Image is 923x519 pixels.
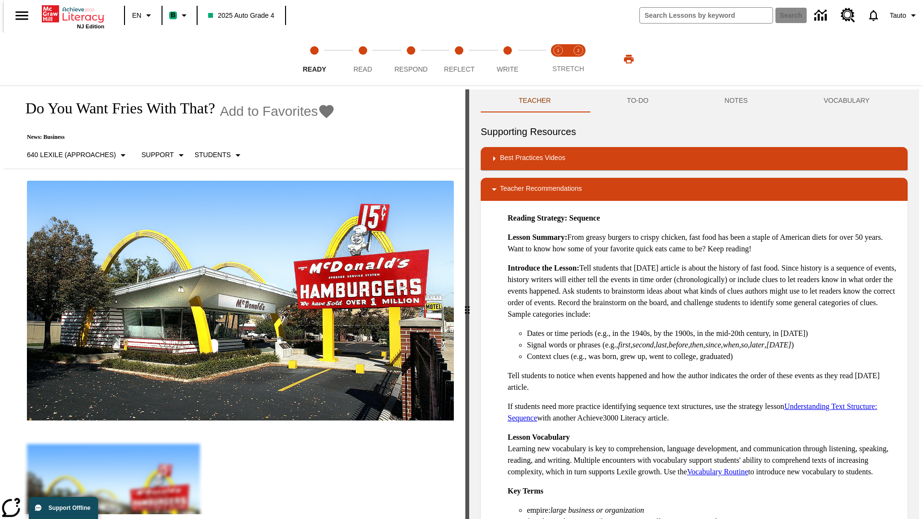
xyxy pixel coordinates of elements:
[633,341,654,349] em: second
[550,506,644,514] em: large business or organization
[481,178,908,201] div: Teacher Recommendations
[508,401,900,424] p: If students need more practice identifying sequence text structures, use the strategy lesson with...
[42,3,104,29] div: Home
[500,153,565,164] p: Best Practices Videos
[303,65,326,73] span: Ready
[132,11,141,21] span: EN
[508,232,900,255] p: From greasy burgers to crispy chicken, fast food has been a staple of American diets for over 50 ...
[508,433,570,441] strong: Lesson Vocabulary
[497,65,518,73] span: Write
[750,341,764,349] em: later
[613,50,644,68] button: Print
[394,65,427,73] span: Respond
[481,89,589,112] button: Teacher
[137,147,190,164] button: Scaffolds, Support
[835,2,861,28] a: Resource Center, Will open in new tab
[444,65,475,73] span: Reflect
[527,505,900,516] li: empire:
[686,89,786,112] button: NOTES
[481,124,908,139] h6: Supporting Resources
[741,341,748,349] em: so
[480,33,536,86] button: Write step 5 of 5
[165,7,194,24] button: Boost Class color is mint green. Change class color
[508,402,877,422] a: Understanding Text Structure: Sequence
[353,65,372,73] span: Read
[552,65,584,73] span: STRETCH
[15,99,215,117] h1: Do You Want Fries With That?
[589,89,686,112] button: TO-DO
[618,341,631,349] em: first
[577,48,579,53] text: 2
[141,150,174,160] p: Support
[508,262,900,320] p: Tell students that [DATE] article is about the history of fast food. Since history is a sequence ...
[128,7,159,24] button: Language: EN, Select a language
[171,9,175,21] span: B
[508,264,579,272] strong: Introduce the Lesson:
[29,497,98,519] button: Support Offline
[669,341,688,349] em: before
[220,103,335,120] button: Add to Favorites - Do You Want Fries With That?
[77,24,104,29] span: NJ Edition
[656,341,667,349] em: last
[705,341,721,349] em: since
[27,150,116,160] p: 640 Lexile (Approaches)
[690,341,703,349] em: then
[527,339,900,351] li: Signal words or phrases (e.g., , , , , , , , , , )
[383,33,439,86] button: Respond step 3 of 5
[640,8,773,23] input: search field
[687,468,748,476] a: Vocabulary Routine
[431,33,487,86] button: Reflect step 4 of 5
[208,11,274,21] span: 2025 Auto Grade 4
[886,7,923,24] button: Profile/Settings
[508,214,567,222] strong: Reading Strategy:
[508,487,543,495] strong: Key Terms
[27,181,454,421] img: One of the first McDonald's stores, with the iconic red sign and golden arches.
[220,104,318,119] span: Add to Favorites
[527,328,900,339] li: Dates or time periods (e.g., in the 1940s, by the 1900s, in the mid-20th century, in [DATE])
[809,2,835,29] a: Data Center
[861,3,886,28] a: Notifications
[481,147,908,170] div: Best Practices Videos
[23,147,133,164] button: Select Lexile, 640 Lexile (Approaches)
[508,432,900,478] p: Learning new vocabulary is key to comprehension, language development, and communication through ...
[508,233,567,241] strong: Lesson Summary:
[766,341,791,349] em: [DATE]
[287,33,342,86] button: Ready step 1 of 5
[465,89,469,519] div: Press Enter or Spacebar and then press right and left arrow keys to move the slider
[469,89,919,519] div: activity
[335,33,390,86] button: Read step 2 of 5
[569,214,600,222] strong: Sequence
[723,341,739,349] em: when
[564,33,592,86] button: Stretch Respond step 2 of 2
[481,89,908,112] div: Instructional Panel Tabs
[527,351,900,362] li: Context clues (e.g., was born, grew up, went to college, graduated)
[49,505,90,511] span: Support Offline
[8,1,36,30] button: Open side menu
[15,134,335,141] p: News: Business
[890,11,906,21] span: Tauto
[544,33,572,86] button: Stretch Read step 1 of 2
[191,147,248,164] button: Select Student
[508,370,900,393] p: Tell students to notice when events happened and how the author indicates the order of these even...
[786,89,908,112] button: VOCABULARY
[557,48,559,53] text: 1
[195,150,231,160] p: Students
[500,184,582,195] p: Teacher Recommendations
[4,89,465,514] div: reading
